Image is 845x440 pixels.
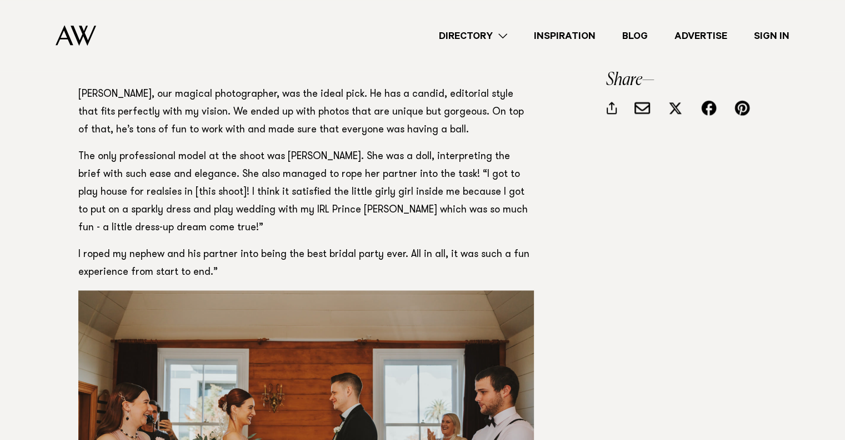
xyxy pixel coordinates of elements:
a: Inspiration [521,28,609,43]
h3: Share [606,71,767,89]
a: Blog [609,28,661,43]
p: The only professional model at the shoot was [PERSON_NAME]. She was a doll, interpreting the brie... [78,148,534,237]
a: Advertise [661,28,741,43]
a: Sign In [741,28,803,43]
a: Directory [426,28,521,43]
p: [PERSON_NAME], our magical photographer, was the ideal pick. He has a candid, editorial style tha... [78,86,534,139]
img: Auckland Weddings Logo [56,25,96,46]
p: I roped my nephew and his partner into being the best bridal party ever. All in all, it was such ... [78,246,534,281]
